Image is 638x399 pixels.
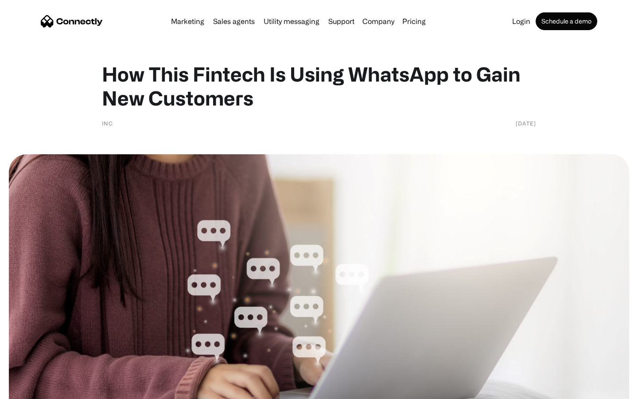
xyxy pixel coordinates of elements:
[509,18,534,25] a: Login
[399,18,429,25] a: Pricing
[362,15,394,27] div: Company
[18,383,53,396] ul: Language list
[210,18,258,25] a: Sales agents
[102,62,536,110] h1: How This Fintech Is Using WhatsApp to Gain New Customers
[167,18,208,25] a: Marketing
[516,119,536,128] div: [DATE]
[102,119,113,128] div: INC
[9,383,53,396] aside: Language selected: English
[260,18,323,25] a: Utility messaging
[536,12,597,30] a: Schedule a demo
[325,18,358,25] a: Support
